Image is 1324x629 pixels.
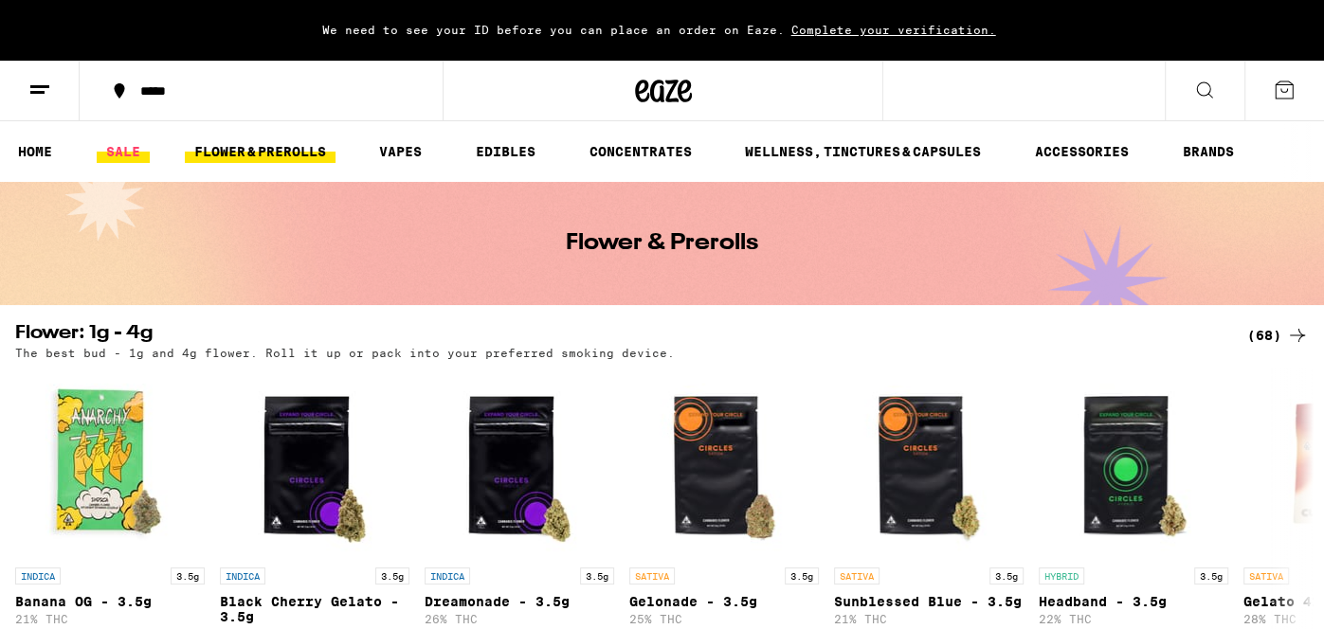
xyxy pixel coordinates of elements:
[1039,613,1228,625] p: 22% THC
[629,594,819,609] p: Gelonade - 3.5g
[1247,324,1309,347] a: (68)
[15,594,205,609] p: Banana OG - 3.5g
[834,613,1024,625] p: 21% THC
[185,140,336,163] a: FLOWER & PREROLLS
[425,594,614,609] p: Dreamonade - 3.5g
[425,613,614,625] p: 26% THC
[425,567,470,584] p: INDICA
[15,613,205,625] p: 21% THC
[9,140,62,163] a: HOME
[171,567,205,584] p: 3.5g
[629,613,819,625] p: 25% THC
[1025,140,1138,163] a: ACCESSORIES
[41,13,80,30] span: Help
[220,368,409,558] img: Circles Base Camp - Black Cherry Gelato - 3.5g
[629,368,819,558] img: Circles Base Camp - Gelonade - 3.5g
[466,140,545,163] a: EDIBLES
[1039,567,1084,584] p: HYBRID
[375,567,409,584] p: 3.5g
[834,567,880,584] p: SATIVA
[566,232,758,255] h1: Flower & Prerolls
[1243,567,1289,584] p: SATIVA
[629,567,675,584] p: SATIVA
[425,368,614,558] img: Circles Base Camp - Dreamonade - 3.5g
[989,567,1024,584] p: 3.5g
[15,324,1216,347] h2: Flower: 1g - 4g
[834,368,1024,558] img: Circles Base Camp - Sunblessed Blue - 3.5g
[1194,567,1228,584] p: 3.5g
[580,567,614,584] p: 3.5g
[220,567,265,584] p: INDICA
[220,594,409,624] p: Black Cherry Gelato - 3.5g
[1039,594,1228,609] p: Headband - 3.5g
[735,140,990,163] a: WELLNESS, TINCTURES & CAPSULES
[1039,368,1228,558] img: Circles Base Camp - Headband - 3.5g
[15,368,205,558] img: Anarchy - Banana OG - 3.5g
[322,24,785,36] span: We need to see your ID before you can place an order on Eaze.
[834,594,1024,609] p: Sunblessed Blue - 3.5g
[15,347,675,359] p: The best bud - 1g and 4g flower. Roll it up or pack into your preferred smoking device.
[15,567,61,584] p: INDICA
[1173,140,1243,163] a: BRANDS
[97,140,150,163] a: SALE
[785,567,819,584] p: 3.5g
[785,24,1003,36] span: Complete your verification.
[370,140,431,163] a: VAPES
[580,140,701,163] a: CONCENTRATES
